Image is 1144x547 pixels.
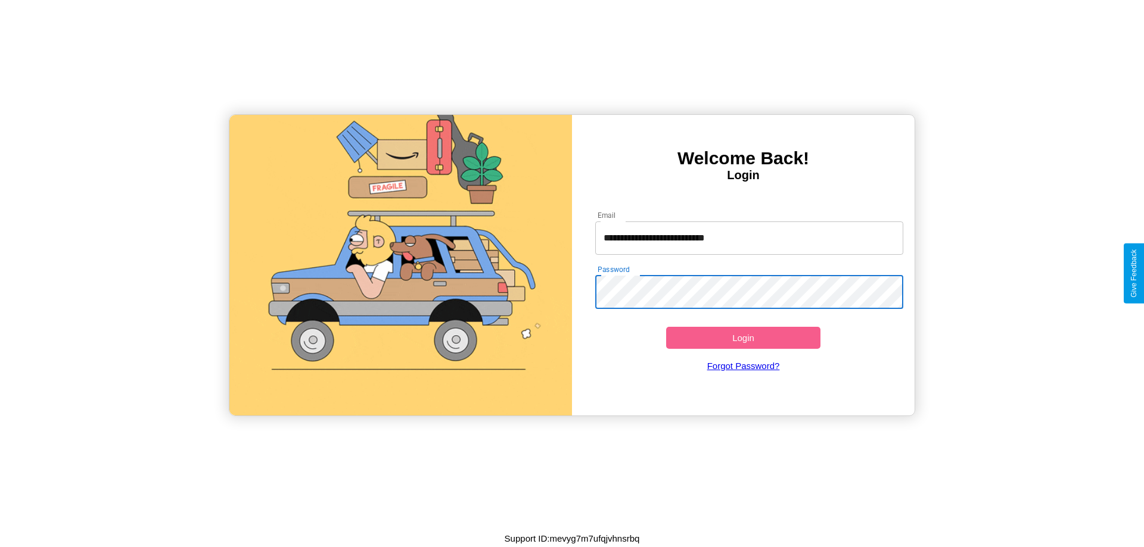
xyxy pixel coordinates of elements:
[589,349,898,383] a: Forgot Password?
[572,168,915,182] h4: Login
[229,115,572,415] img: gif
[666,327,820,349] button: Login
[598,264,629,274] label: Password
[572,148,915,168] h3: Welcome Back!
[598,210,616,220] label: Email
[1130,249,1138,298] div: Give Feedback
[505,530,640,546] p: Support ID: mevyg7m7ufqjvhnsrbq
